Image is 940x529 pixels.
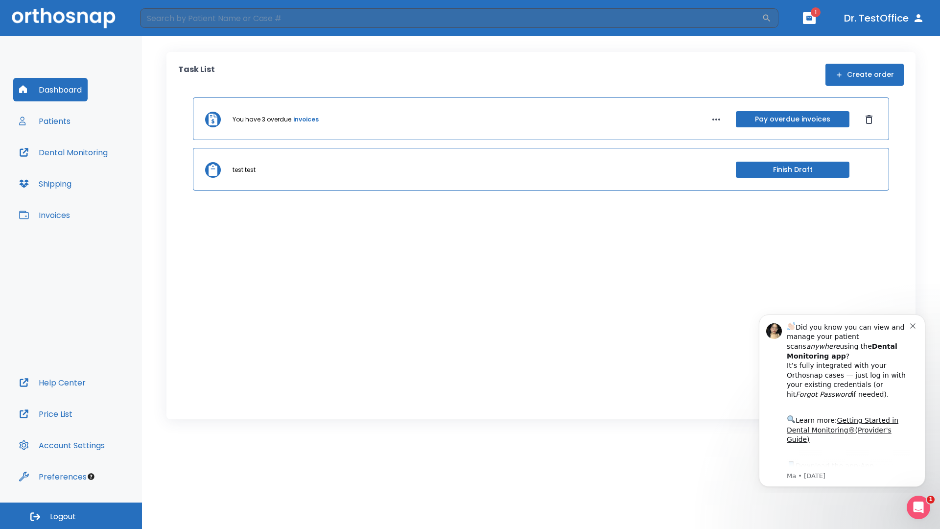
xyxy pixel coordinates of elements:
[861,112,877,127] button: Dismiss
[43,166,166,175] p: Message from Ma, sent 5w ago
[825,64,904,86] button: Create order
[293,115,319,124] a: invoices
[927,496,935,504] span: 1
[13,402,78,426] button: Price List
[13,371,92,394] button: Help Center
[744,306,940,493] iframe: Intercom notifications message
[50,511,76,522] span: Logout
[43,154,166,204] div: Download the app: | ​ Let us know if you need help getting started!
[13,78,88,101] button: Dashboard
[13,141,114,164] button: Dental Monitoring
[907,496,930,519] iframe: Intercom live chat
[178,64,215,86] p: Task List
[43,156,130,174] a: App Store
[166,15,174,23] button: Dismiss notification
[13,172,77,195] button: Shipping
[13,465,93,488] button: Preferences
[811,7,821,17] span: 1
[12,8,116,28] img: Orthosnap
[233,115,291,124] p: You have 3 overdue
[87,472,95,481] div: Tooltip anchor
[736,111,849,127] button: Pay overdue invoices
[840,9,928,27] button: Dr. TestOffice
[13,203,76,227] button: Invoices
[736,162,849,178] button: Finish Draft
[233,166,256,174] p: test test
[140,8,762,28] input: Search by Patient Name or Case #
[13,433,111,457] button: Account Settings
[13,109,76,133] button: Patients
